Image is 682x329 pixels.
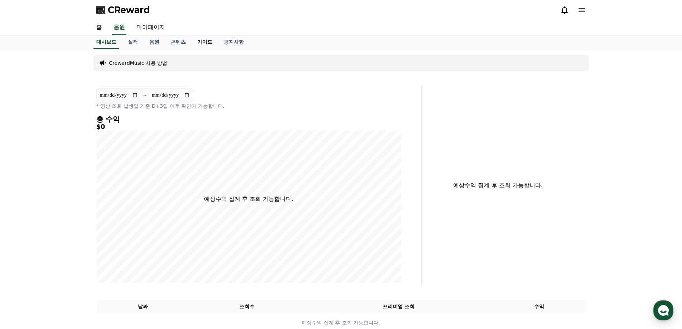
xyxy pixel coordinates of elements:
[93,35,119,49] a: 대시보드
[165,35,192,49] a: 콘텐츠
[112,20,126,35] a: 음원
[204,195,293,203] p: 예상수익 집계 후 조회 가능합니다.
[47,227,92,245] a: 대화
[305,300,493,313] th: 프리미엄 조회
[142,91,147,100] p: ~
[23,238,27,243] span: 홈
[96,102,401,110] p: * 영상 조회 발생일 기준 D+3일 이후 확인이 가능합니다.
[122,35,144,49] a: 실적
[427,181,569,190] p: 예상수익 집계 후 조회 가능합니다.
[96,4,150,16] a: CReward
[96,123,401,130] h5: $0
[109,59,168,67] a: CrewardMusic 사용 방법
[96,300,190,313] th: 날짜
[144,35,165,49] a: 음원
[131,20,171,35] a: 마이페이지
[189,300,304,313] th: 조회수
[108,4,150,16] span: CReward
[493,300,586,313] th: 수익
[91,20,108,35] a: 홈
[2,227,47,245] a: 홈
[111,238,119,243] span: 설정
[96,115,401,123] h4: 총 수익
[92,227,137,245] a: 설정
[97,319,586,326] p: 예상수익 집계 후 조회 가능합니다.
[192,35,218,49] a: 가이드
[66,238,74,244] span: 대화
[218,35,250,49] a: 공지사항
